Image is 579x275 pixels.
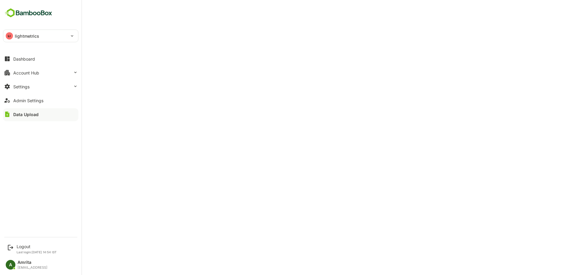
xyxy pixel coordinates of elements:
[6,260,15,270] div: A
[13,112,39,117] div: Data Upload
[17,250,57,254] p: Last login: [DATE] 14:54 IST
[3,30,78,42] div: LIlightmetrics
[13,84,30,89] div: Settings
[17,244,57,249] div: Logout
[3,67,78,79] button: Account Hub
[3,53,78,65] button: Dashboard
[13,98,43,103] div: Admin Settings
[3,81,78,93] button: Settings
[3,94,78,106] button: Admin Settings
[17,260,47,265] div: Amrita
[17,266,47,270] div: [EMAIL_ADDRESS]
[13,56,35,62] div: Dashboard
[3,7,54,19] img: BambooboxFullLogoMark.5f36c76dfaba33ec1ec1367b70bb1252.svg
[3,108,78,120] button: Data Upload
[13,70,39,75] div: Account Hub
[6,32,13,40] div: LI
[15,33,40,39] p: lightmetrics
